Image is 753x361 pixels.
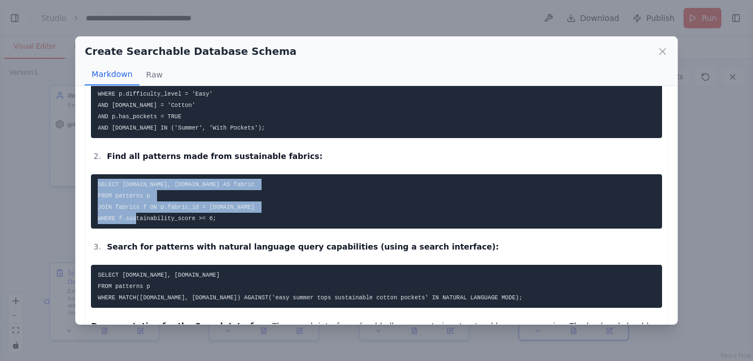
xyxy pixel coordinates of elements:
[98,181,258,222] code: SELECT [DOMAIN_NAME], [DOMAIN_NAME] AS fabric FROM patterns p JOIN fabrics f ON p.fabric_id = [DO...
[107,152,323,161] strong: Find all patterns made from sustainable fabrics:
[98,34,296,131] code: SELECT [DOMAIN_NAME], [DOMAIN_NAME] FROM patterns p JOIN fabrics f ON p.fabric_id = [DOMAIN_NAME]...
[98,272,523,301] code: SELECT [DOMAIN_NAME], [DOMAIN_NAME] FROM patterns p WHERE MATCH([DOMAIN_NAME], [DOMAIN_NAME]) AGA...
[85,44,297,59] h2: Create Searchable Database Schema
[85,64,139,85] button: Markdown
[107,242,499,251] strong: Search for patterns with natural language query capabilities (using a search interface):
[91,321,272,330] strong: Documentation for the Search Interface:
[140,64,169,85] button: Raw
